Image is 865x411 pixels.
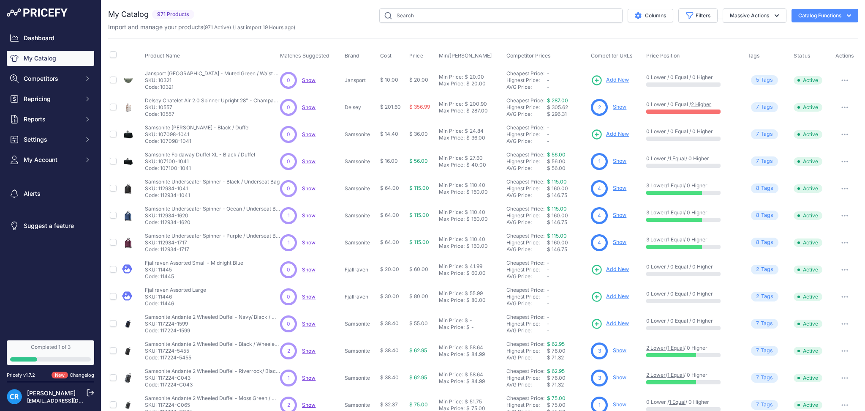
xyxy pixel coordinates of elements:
[302,266,316,273] a: Show
[409,104,430,110] span: $ 356.99
[646,128,739,135] p: 0 Lower / 0 Equal / 0 Higher
[667,345,684,351] a: 1 Equal
[756,76,759,84] span: 5
[506,341,544,347] a: Cheapest Price:
[547,260,549,266] span: -
[506,219,547,226] div: AVG Price:
[756,184,759,192] span: 8
[7,71,94,86] button: Competitors
[613,104,626,110] a: Show
[302,402,316,408] a: Show
[598,185,601,192] span: 4
[751,156,778,166] span: Tag
[345,104,376,111] p: Delsey
[145,111,280,118] p: Code: 10557
[27,397,115,404] a: [EMAIL_ADDRESS][DOMAIN_NAME]
[302,348,316,354] span: Show
[466,216,470,222] div: $
[770,211,773,219] span: s
[646,345,666,351] a: 2 Lower
[506,178,544,185] a: Cheapest Price:
[506,158,547,165] div: Highest Price:
[145,97,280,104] p: Delsey Chatelet Air 2.0 Spinner Upright 28" - Champagne / Large
[613,212,626,218] a: Show
[7,30,94,46] a: Dashboard
[468,101,487,107] div: 200.90
[547,192,588,199] div: $ 146.75
[770,238,773,247] span: s
[302,158,316,164] a: Show
[591,318,629,330] a: Add New
[506,97,544,104] a: Cheapest Price:
[7,30,94,330] nav: Sidebar
[439,209,463,216] div: Min Price:
[203,24,231,30] span: ( )
[646,182,739,189] p: / / 0 Higher
[506,151,544,158] a: Cheapest Price:
[547,158,566,164] span: $ 56.00
[547,97,568,104] a: $ 287.00
[506,233,544,239] a: Cheapest Price:
[646,74,739,81] p: 0 Lower / 0 Equal / 0 Higher
[547,165,588,172] div: $ 56.00
[466,80,470,87] div: $
[606,320,629,328] span: Add New
[380,266,399,272] span: $ 20.00
[380,239,399,245] span: $ 64.00
[591,52,633,59] span: Competitor URLs
[302,212,316,219] a: Show
[233,24,295,30] span: (Last import 19 Hours ago)
[770,184,773,192] span: s
[646,182,666,189] a: 3 Lower
[506,124,544,131] a: Cheapest Price:
[794,52,811,59] span: Status
[302,321,316,327] a: Show
[506,205,544,212] a: Cheapest Price:
[145,138,250,145] p: Code: 107098-1041
[345,158,376,165] p: Samsonite
[506,368,544,374] a: Cheapest Price:
[598,239,601,247] span: 4
[591,264,629,276] a: Add New
[345,212,376,219] p: Samsonite
[547,178,567,185] a: $ 115.00
[466,243,470,249] div: $
[345,52,359,59] span: Brand
[145,178,280,185] p: Samsonite Underseater Spinner - Black / Underseat Bag
[547,131,549,137] span: -
[547,111,588,118] div: $ 296.31
[465,182,468,189] div: $
[439,155,463,162] div: Min Price:
[751,238,778,247] span: Tag
[380,77,398,83] span: $ 10.00
[794,52,812,59] button: Status
[465,74,468,80] div: $
[770,103,773,111] span: s
[723,8,786,23] button: Massive Actions
[280,52,329,59] span: Matches Suggested
[794,130,822,139] span: Active
[24,115,79,123] span: Reports
[302,293,316,300] a: Show
[794,238,822,247] span: Active
[409,52,423,59] span: Price
[646,263,739,270] p: 0 Lower / 0 Equal / 0 Higher
[506,111,547,118] div: AVG Price:
[152,10,194,19] span: 971 Products
[646,236,666,243] a: 3 Lower
[465,209,468,216] div: $
[288,239,290,247] span: 1
[466,107,470,114] div: $
[380,104,401,110] span: $ 201.60
[506,246,547,253] div: AVG Price:
[598,158,601,165] span: 1
[7,51,94,66] a: My Catalog
[465,155,468,162] div: $
[606,76,629,84] span: Add New
[468,155,483,162] div: 27.60
[302,375,316,381] span: Show
[756,266,759,274] span: 2
[667,236,684,243] a: 1 Equal
[7,8,68,17] img: Pricefy Logo
[145,185,280,192] p: SKU: 112934-1041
